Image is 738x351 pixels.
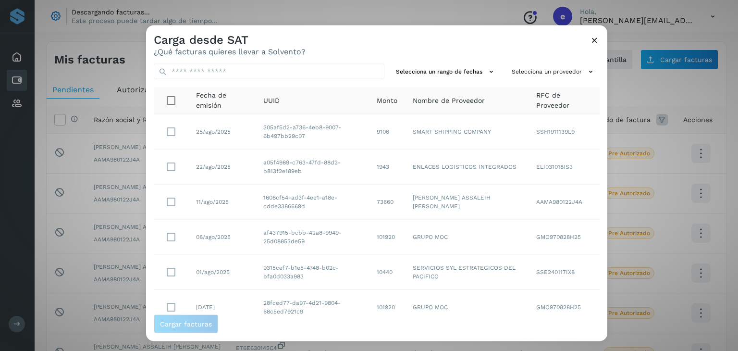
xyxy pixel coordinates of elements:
span: Nombre de Proveedor [413,95,485,105]
td: 28fced77-da97-4d21-9804-68c5ed7921c9 [256,289,369,325]
td: AAMA980122J4A [529,184,600,219]
button: Selecciona un proveedor [508,64,600,80]
td: [DATE] [188,289,256,325]
td: 9315cef7-b1e5-4748-b02c-bfa0d033a983 [256,254,369,289]
span: Fecha de emisión [196,90,248,111]
td: 101920 [369,219,405,254]
td: 25/ago/2025 [188,114,256,149]
td: GMO970828H25 [529,219,600,254]
td: GRUPO MOC [405,219,528,254]
td: 73660 [369,184,405,219]
td: 9106 [369,114,405,149]
td: 305af5d2-a736-4eb8-9007-6b497bb29c07 [256,114,369,149]
td: af437915-bcbb-42a8-9949-25d08853de59 [256,219,369,254]
td: GMO970828H25 [529,289,600,325]
td: 11/ago/2025 [188,184,256,219]
button: Cargar facturas [154,314,218,334]
h3: Carga desde SAT [154,33,306,47]
span: UUID [263,95,280,105]
td: SSH1911139L9 [529,114,600,149]
td: 10440 [369,254,405,289]
span: Monto [377,95,397,105]
td: SERVICIOS SYL ESTRATEGICOS DEL PACIFICO [405,254,528,289]
td: 1608cf54-ad3f-4ee1-a18e-cdde3386669d [256,184,369,219]
td: 08/ago/2025 [188,219,256,254]
span: Cargar facturas [160,321,212,327]
td: SMART SHIPPING COMPANY [405,114,528,149]
button: Selecciona un rango de fechas [392,64,500,80]
td: 01/ago/2025 [188,254,256,289]
td: ELI031018IS3 [529,149,600,184]
td: [PERSON_NAME] ASSALEIH [PERSON_NAME] [405,184,528,219]
td: 1943 [369,149,405,184]
td: SSE240117IX8 [529,254,600,289]
span: RFC de Proveedor [536,90,592,111]
td: 101920 [369,289,405,325]
td: GRUPO MOC [405,289,528,325]
td: a05f4989-c763-47fd-88d2-b813f2e189eb [256,149,369,184]
p: ¿Qué facturas quieres llevar a Solvento? [154,47,306,56]
td: ENLACES LOGISTICOS INTEGRADOS [405,149,528,184]
td: 22/ago/2025 [188,149,256,184]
